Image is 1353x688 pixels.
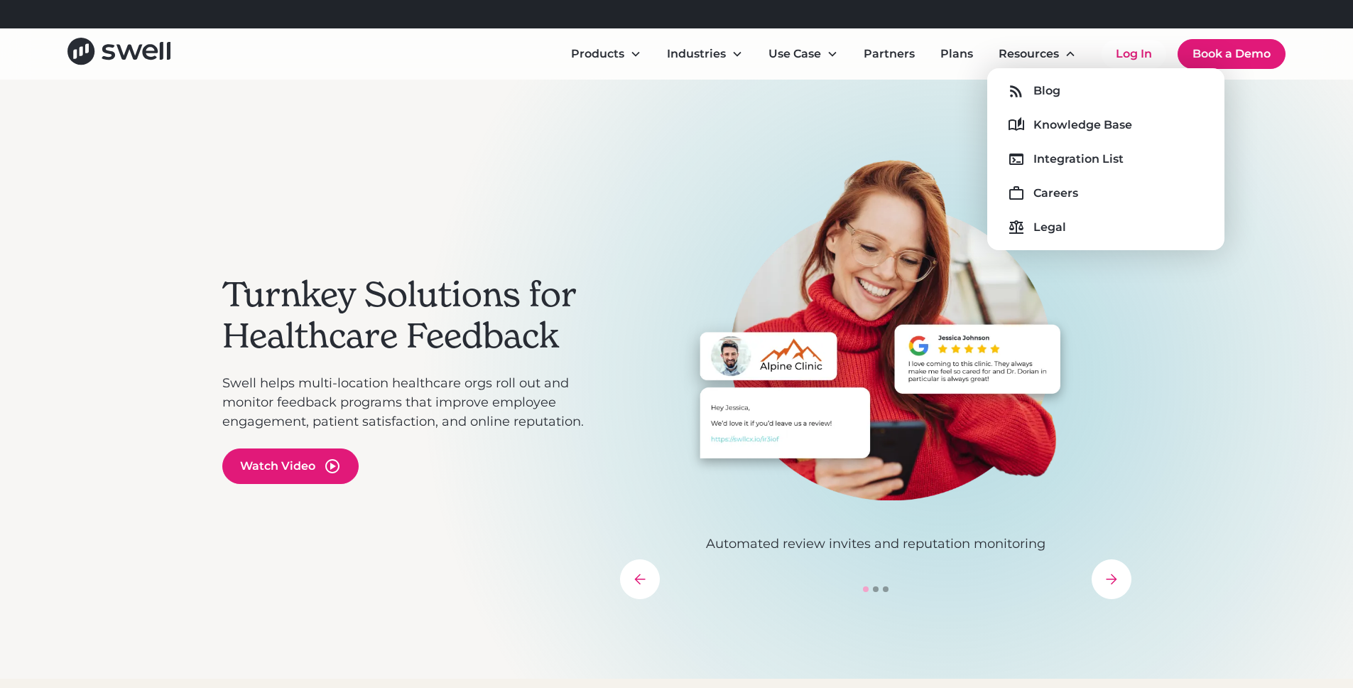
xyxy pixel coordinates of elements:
[999,148,1213,171] a: Integration List
[67,38,170,70] a: home
[560,40,653,68] div: Products
[1102,40,1166,68] a: Log In
[999,114,1213,136] a: Knowledge Base
[1092,559,1131,599] div: next slide
[1033,219,1066,236] div: Legal
[1033,117,1132,134] div: Knowledge Base
[1033,151,1124,168] div: Integration List
[999,182,1213,205] a: Careers
[1178,39,1286,69] a: Book a Demo
[852,40,926,68] a: Partners
[667,45,726,63] div: Industries
[768,45,821,63] div: Use Case
[929,40,984,68] a: Plans
[222,374,606,431] p: Swell helps multi-location healthcare orgs roll out and monitor feedback programs that improve em...
[1282,620,1353,688] iframe: Chat Widget
[863,586,869,592] div: Show slide 1 of 3
[873,586,879,592] div: Show slide 2 of 3
[240,458,315,475] div: Watch Video
[571,45,624,63] div: Products
[222,448,359,484] a: open lightbox
[1033,82,1060,100] div: Blog
[987,40,1087,68] div: Resources
[656,40,754,68] div: Industries
[620,559,660,599] div: previous slide
[883,586,889,592] div: Show slide 3 of 3
[999,45,1059,63] div: Resources
[999,80,1213,102] a: Blog
[620,534,1131,554] p: Automated review invites and reputation monitoring
[620,159,1131,554] div: 1 of 3
[999,216,1213,239] a: Legal
[222,274,606,356] h2: Turnkey Solutions for Healthcare Feedback
[1033,185,1078,202] div: Careers
[987,68,1224,250] nav: Resources
[757,40,849,68] div: Use Case
[620,159,1131,599] div: carousel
